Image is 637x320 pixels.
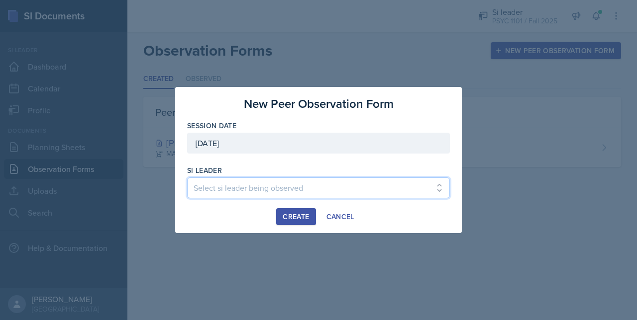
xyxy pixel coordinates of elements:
button: Create [276,208,316,225]
h3: New Peer Observation Form [244,95,394,113]
button: Cancel [320,208,361,225]
div: Cancel [326,213,354,221]
label: Session Date [187,121,236,131]
div: Create [283,213,309,221]
label: si leader [187,165,222,175]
